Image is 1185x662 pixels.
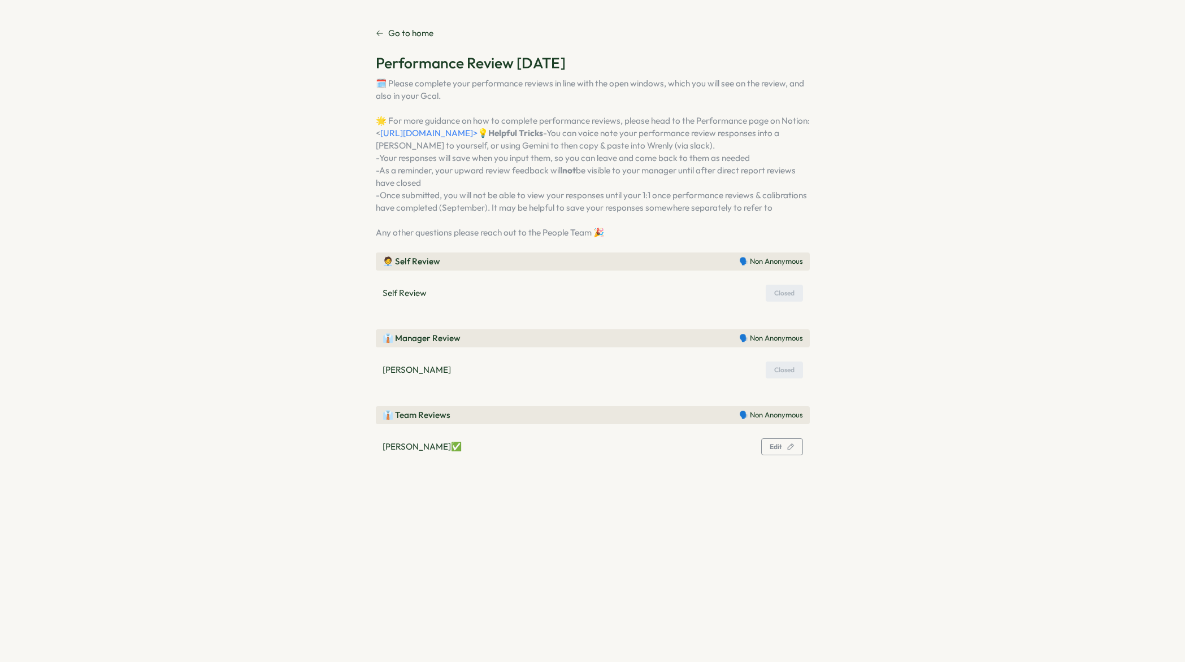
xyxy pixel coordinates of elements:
[383,332,461,345] p: 👔 Manager Review
[739,333,803,343] p: 🗣️ Non Anonymous
[383,364,451,376] p: [PERSON_NAME]
[380,128,478,138] a: [URL][DOMAIN_NAME]>
[383,409,450,421] p: 👔 Team Reviews
[761,438,803,455] button: Edit
[376,27,433,40] a: Go to home
[383,441,462,453] p: [PERSON_NAME] ✅
[488,128,543,138] strong: Helpful Tricks
[376,77,810,239] p: 🗓️ Please complete your performance reviews in line with the open windows, which you will see on ...
[383,255,440,268] p: 🧑‍💼 Self Review
[388,27,433,40] p: Go to home
[739,256,803,267] p: 🗣️ Non Anonymous
[376,53,810,73] h2: Performance Review [DATE]
[383,287,427,299] p: Self Review
[562,165,576,176] strong: not
[739,410,803,420] p: 🗣️ Non Anonymous
[770,443,782,450] span: Edit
